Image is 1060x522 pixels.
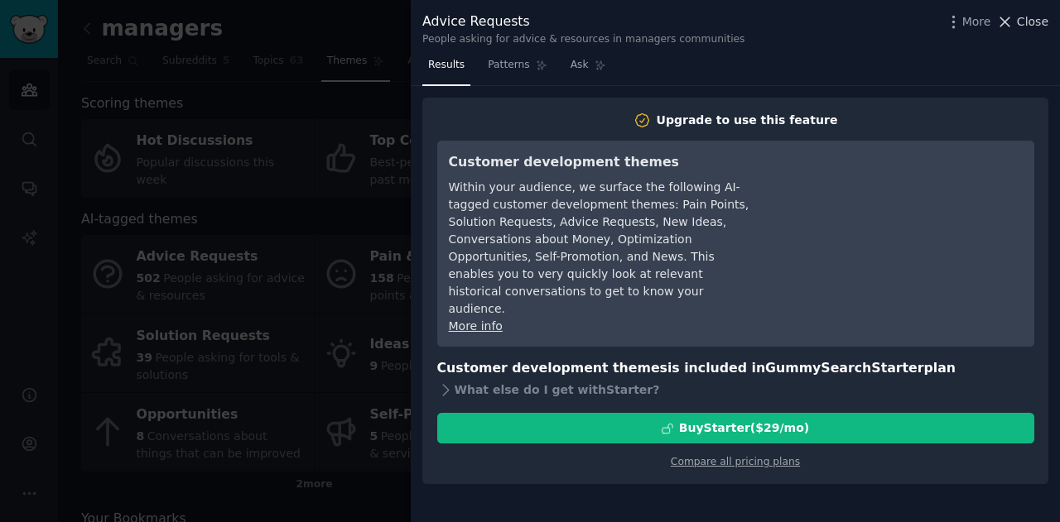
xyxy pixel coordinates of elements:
[488,58,529,73] span: Patterns
[482,52,552,86] a: Patterns
[449,152,751,173] h3: Customer development themes
[565,52,612,86] a: Ask
[422,52,470,86] a: Results
[962,13,991,31] span: More
[945,13,991,31] button: More
[422,12,745,32] div: Advice Requests
[1017,13,1048,31] span: Close
[449,319,503,333] a: More info
[449,179,751,318] div: Within your audience, we surface the following AI-tagged customer development themes: Pain Points...
[571,58,589,73] span: Ask
[774,152,1023,276] iframe: YouTube video player
[437,358,1034,379] h3: Customer development themes is included in plan
[996,13,1048,31] button: Close
[679,419,809,437] div: Buy Starter ($ 29 /mo )
[437,378,1034,401] div: What else do I get with Starter ?
[657,112,838,129] div: Upgrade to use this feature
[437,413,1034,443] button: BuyStarter($29/mo)
[765,360,923,376] span: GummySearch Starter
[428,58,465,73] span: Results
[671,456,800,467] a: Compare all pricing plans
[422,32,745,47] div: People asking for advice & resources in managers communities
